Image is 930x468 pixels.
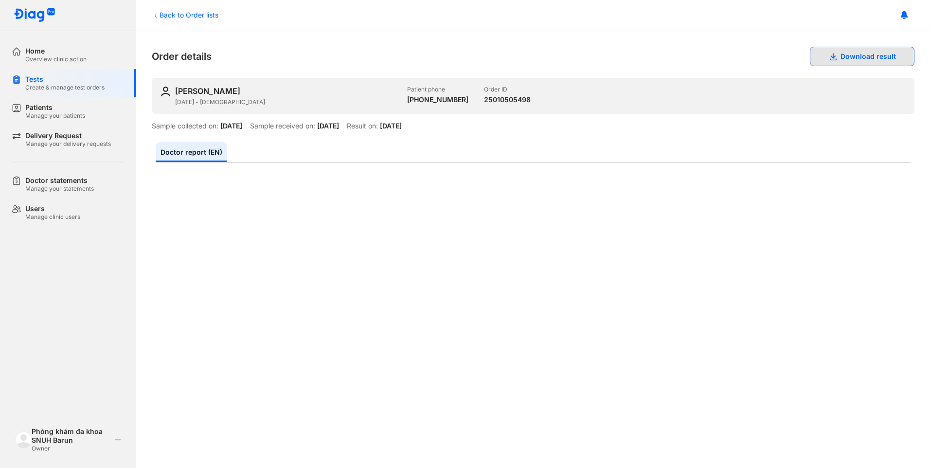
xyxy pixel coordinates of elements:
div: [PERSON_NAME] [175,86,240,96]
div: Manage clinic users [25,213,80,221]
div: Doctor statements [25,176,94,185]
div: Create & manage test orders [25,84,105,91]
div: Delivery Request [25,131,111,140]
div: [DATE] [317,122,339,130]
div: Patients [25,103,85,112]
a: Doctor report (EN) [156,142,227,162]
div: Phòng khám đa khoa SNUH Barun [32,427,111,445]
img: logo [14,8,55,23]
div: 25010505498 [484,95,531,104]
div: [DATE] [380,122,402,130]
div: Order ID [484,86,531,93]
div: Manage your patients [25,112,85,120]
div: Home [25,47,87,55]
div: Patient phone [407,86,468,93]
div: [DATE] - [DEMOGRAPHIC_DATA] [175,98,399,106]
div: Owner [32,445,111,452]
div: Manage your statements [25,185,94,193]
div: Result on: [347,122,378,130]
img: user-icon [160,86,171,97]
img: logo [16,432,32,448]
button: Download result [810,47,914,66]
div: Order details [152,47,914,66]
div: [DATE] [220,122,242,130]
div: Tests [25,75,105,84]
div: Overview clinic action [25,55,87,63]
div: Sample collected on: [152,122,218,130]
div: Back to Order lists [152,10,218,20]
div: Manage your delivery requests [25,140,111,148]
div: [PHONE_NUMBER] [407,95,468,104]
div: Users [25,204,80,213]
div: Sample received on: [250,122,315,130]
